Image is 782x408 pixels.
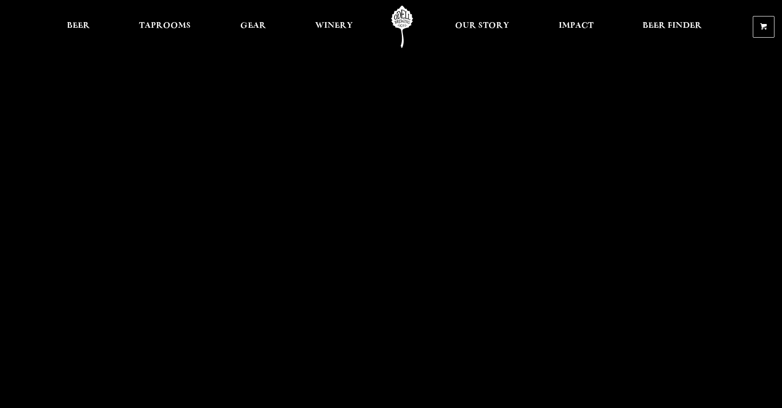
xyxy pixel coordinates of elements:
[240,22,266,30] span: Gear
[234,6,272,48] a: Gear
[315,22,353,30] span: Winery
[67,22,90,30] span: Beer
[559,22,594,30] span: Impact
[449,6,515,48] a: Our Story
[133,6,197,48] a: Taprooms
[309,6,359,48] a: Winery
[636,6,708,48] a: Beer Finder
[643,22,702,30] span: Beer Finder
[455,22,509,30] span: Our Story
[384,6,420,48] a: Odell Home
[61,6,96,48] a: Beer
[553,6,600,48] a: Impact
[139,22,191,30] span: Taprooms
